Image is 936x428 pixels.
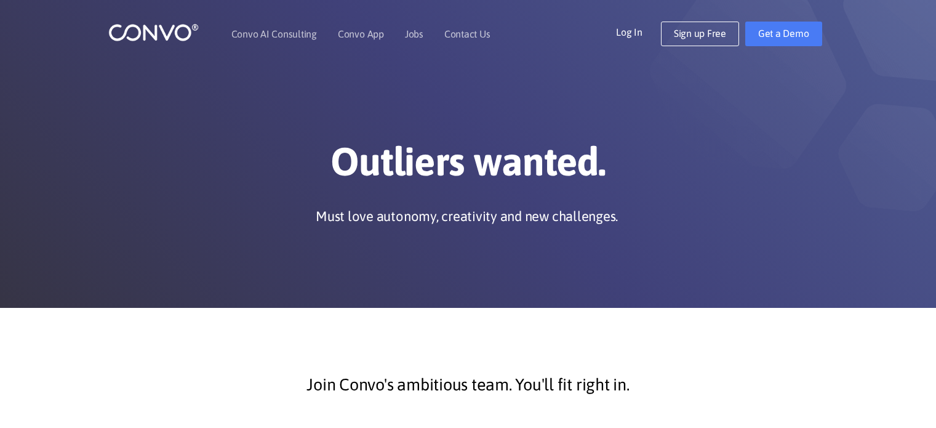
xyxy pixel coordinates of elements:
[405,29,423,39] a: Jobs
[231,29,317,39] a: Convo AI Consulting
[338,29,384,39] a: Convo App
[444,29,490,39] a: Contact Us
[136,369,801,400] p: Join Convo's ambitious team. You'll fit right in.
[745,22,822,46] a: Get a Demo
[316,207,618,225] p: Must love autonomy, creativity and new challenges.
[661,22,739,46] a: Sign up Free
[616,22,661,41] a: Log In
[108,23,199,42] img: logo_1.png
[127,138,810,195] h1: Outliers wanted.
